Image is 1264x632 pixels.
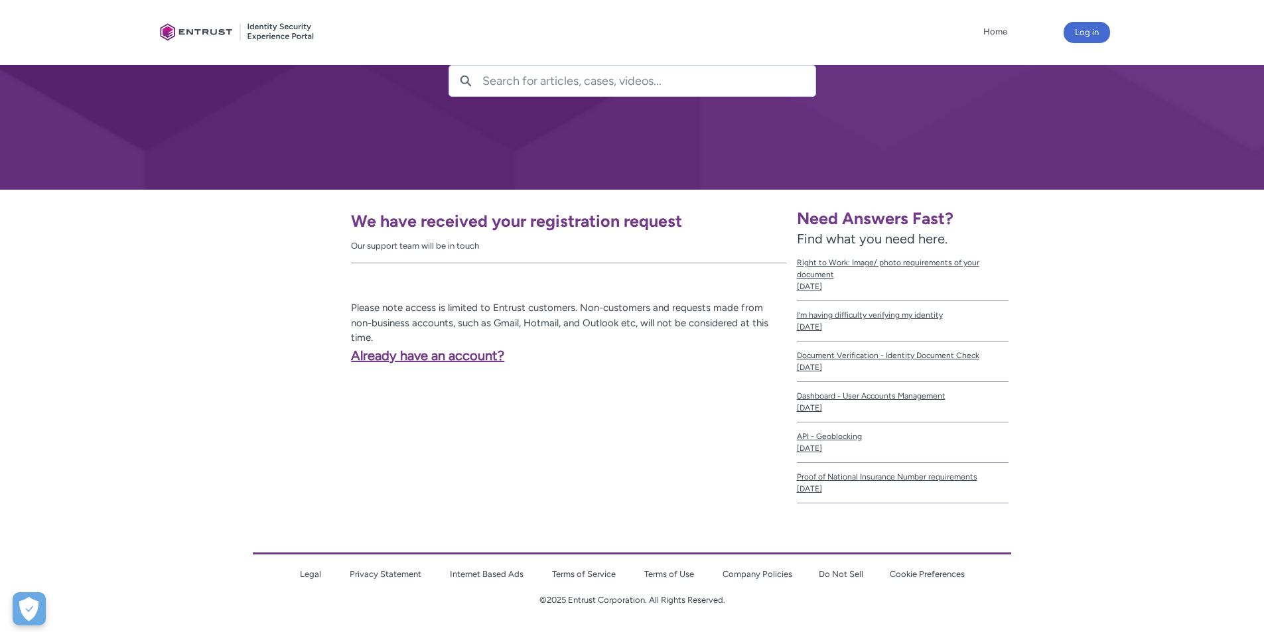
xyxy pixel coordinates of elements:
span: API - Geoblocking [797,430,1009,442]
lightning-formatted-date-time: [DATE] [797,322,822,332]
div: Our support team will be in touch [351,239,786,253]
h1: We have received your registration request [351,211,786,231]
lightning-formatted-date-time: [DATE] [797,484,822,493]
a: Terms of Use [644,569,694,579]
span: Proof of National Insurance Number requirements [797,471,1009,483]
h1: Need Answers Fast? [797,208,1009,229]
a: Internet Based Ads [450,569,524,579]
p: Please note access is limited to Entrust customers. Non-customers and requests made from non-busi... [165,300,786,346]
a: Do Not Sell [819,569,863,579]
span: I’m having difficulty verifying my identity [797,309,1009,321]
p: ©2025 Entrust Corporation. All Rights Reserved. [253,594,1011,607]
a: Proof of National Insurance Number requirements[DATE] [797,463,1009,503]
lightning-formatted-date-time: [DATE] [797,363,822,372]
span: Find what you need here. [797,231,948,247]
a: Home [980,22,1011,42]
span: Document Verification - Identity Document Check [797,349,1009,361]
a: Dashboard - User Accounts Management[DATE] [797,382,1009,422]
a: API - Geoblocking[DATE] [797,422,1009,463]
lightning-formatted-date-time: [DATE] [797,282,822,291]
span: Right to Work: Image/ photo requirements of your document [797,257,1009,281]
button: Search [449,66,482,96]
a: Privacy Statement [350,569,421,579]
a: I’m having difficulty verifying my identity[DATE] [797,301,1009,342]
a: Legal [300,569,321,579]
a: Document Verification - Identity Document Check[DATE] [797,342,1009,382]
div: Cookie Preferences [13,592,46,625]
button: Log in [1064,22,1110,43]
a: Cookie Preferences [890,569,965,579]
lightning-formatted-date-time: [DATE] [797,403,822,412]
a: Company Policies [723,569,792,579]
a: Already have an account? [165,348,505,363]
a: Terms of Service [552,569,616,579]
button: Open Preferences [13,592,46,625]
lightning-formatted-date-time: [DATE] [797,444,822,453]
span: Dashboard - User Accounts Management [797,390,1009,402]
a: Right to Work: Image/ photo requirements of your document[DATE] [797,249,1009,301]
input: Search for articles, cases, videos... [482,66,815,96]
